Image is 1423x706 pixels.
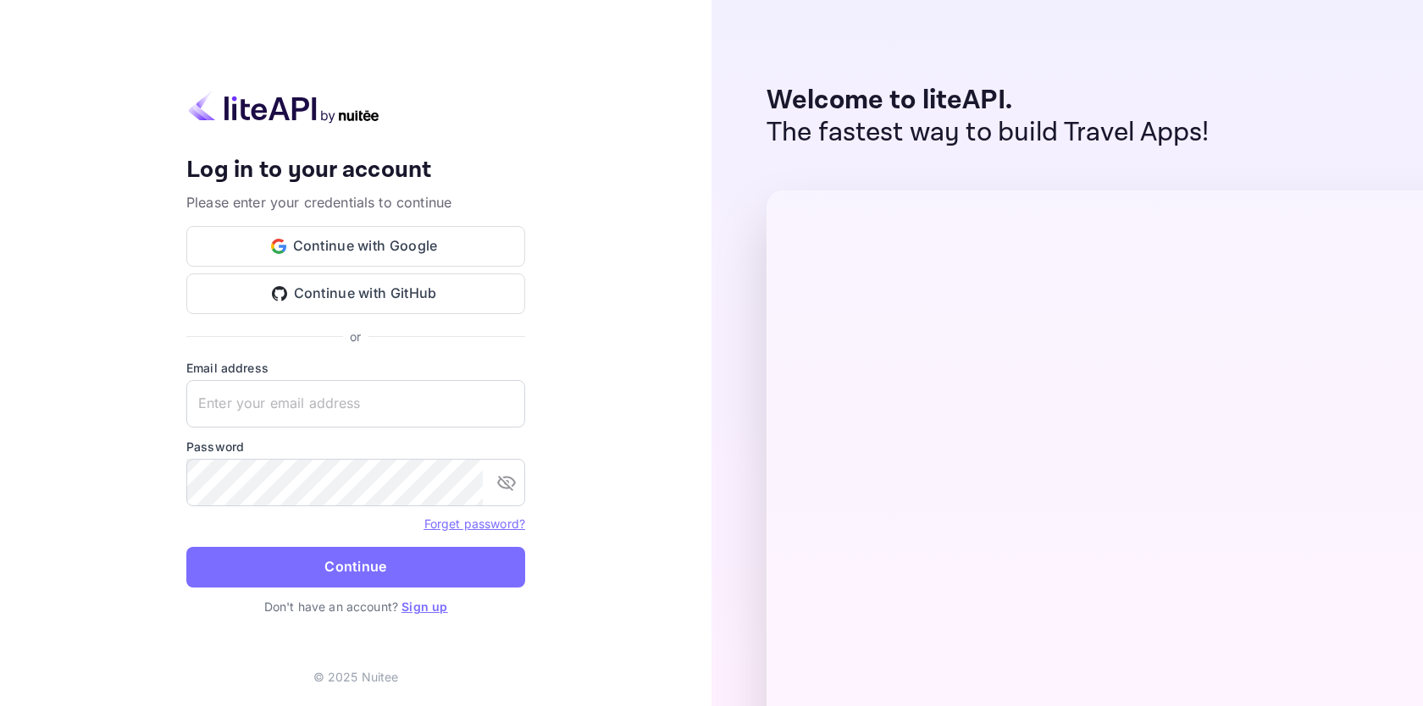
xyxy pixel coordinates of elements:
button: Continue with Google [186,226,525,267]
p: The fastest way to build Travel Apps! [767,117,1210,149]
input: Enter your email address [186,380,525,427]
p: Welcome to liteAPI. [767,85,1210,117]
h4: Log in to your account [186,156,525,185]
img: liteapi [186,91,381,124]
a: Sign up [401,599,447,614]
a: Forget password? [424,516,525,531]
button: Continue with GitHub [186,273,525,314]
label: Password [186,438,525,455]
p: © 2025 Nuitee [313,668,399,686]
button: toggle password visibility [490,466,523,499]
p: or [350,328,361,345]
label: Email address [186,359,525,377]
p: Don't have an account? [186,598,525,615]
button: Continue [186,547,525,587]
a: Forget password? [424,515,525,532]
p: Please enter your credentials to continue [186,192,525,212]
